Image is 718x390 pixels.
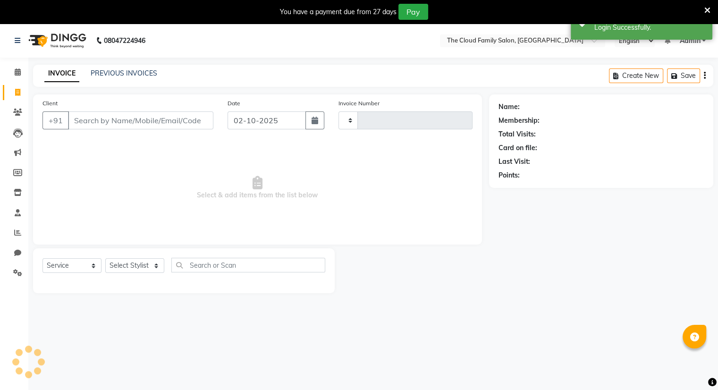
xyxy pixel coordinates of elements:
[498,102,520,112] div: Name:
[594,23,705,33] div: Login Successfully.
[104,27,145,54] b: 08047224946
[42,99,58,108] label: Client
[609,68,663,83] button: Create New
[44,65,79,82] a: INVOICE
[498,170,520,180] div: Points:
[398,4,428,20] button: Pay
[667,68,700,83] button: Save
[42,141,473,235] span: Select & add items from the list below
[171,258,325,272] input: Search or Scan
[228,99,240,108] label: Date
[338,99,380,108] label: Invoice Number
[498,157,530,167] div: Last Visit:
[280,7,397,17] div: You have a payment due from 27 days
[498,143,537,153] div: Card on file:
[91,69,157,77] a: PREVIOUS INVOICES
[42,111,69,129] button: +91
[498,116,540,126] div: Membership:
[24,27,89,54] img: logo
[679,36,700,46] span: Admin
[498,129,536,139] div: Total Visits:
[68,111,213,129] input: Search by Name/Mobile/Email/Code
